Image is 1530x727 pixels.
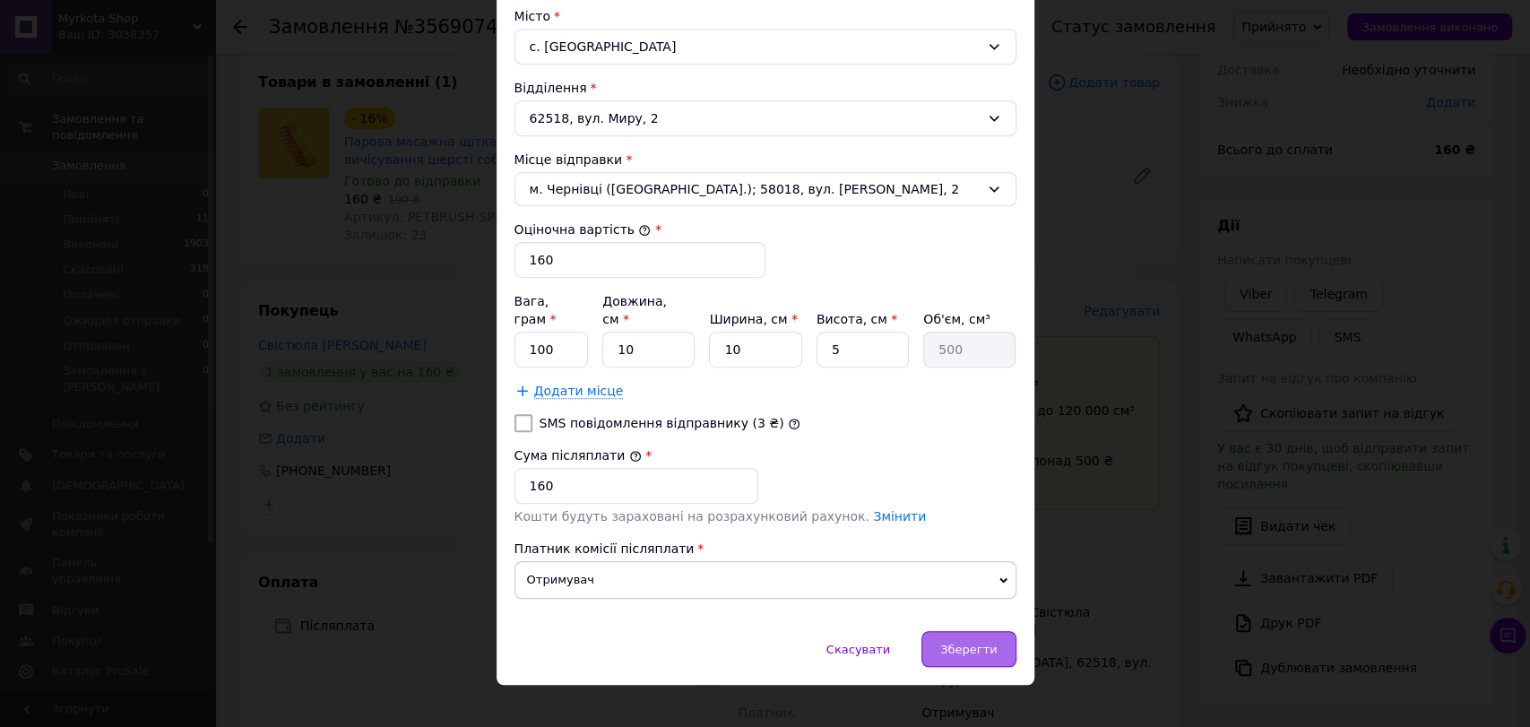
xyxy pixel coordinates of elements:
label: Ширина, см [709,312,797,326]
label: Сума післяплати [514,448,642,463]
div: Місто [514,7,1016,25]
span: Кошти будуть зараховані на розрахунковий рахунок. [514,509,927,524]
label: Довжина, см [602,294,667,326]
span: м. Чернівці ([GEOGRAPHIC_DATA].); 58018, вул. [PERSON_NAME], 2 [530,180,980,198]
div: Місце відправки [514,151,1016,169]
label: SMS повідомлення відправнику (3 ₴) [540,416,784,430]
span: Отримувач [514,561,1016,599]
label: Оціночна вартість [514,222,652,237]
div: с. [GEOGRAPHIC_DATA] [514,29,1016,65]
span: Зберегти [940,643,997,656]
div: 62518, вул. Миру, 2 [514,100,1016,136]
div: Відділення [514,79,1016,97]
div: Об'єм, см³ [923,310,1016,328]
a: Змінити [873,509,926,524]
span: Платник комісії післяплати [514,541,695,556]
span: Скасувати [826,643,890,656]
label: Вага, грам [514,294,557,326]
span: Додати місце [534,384,624,399]
label: Висота, см [817,312,897,326]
